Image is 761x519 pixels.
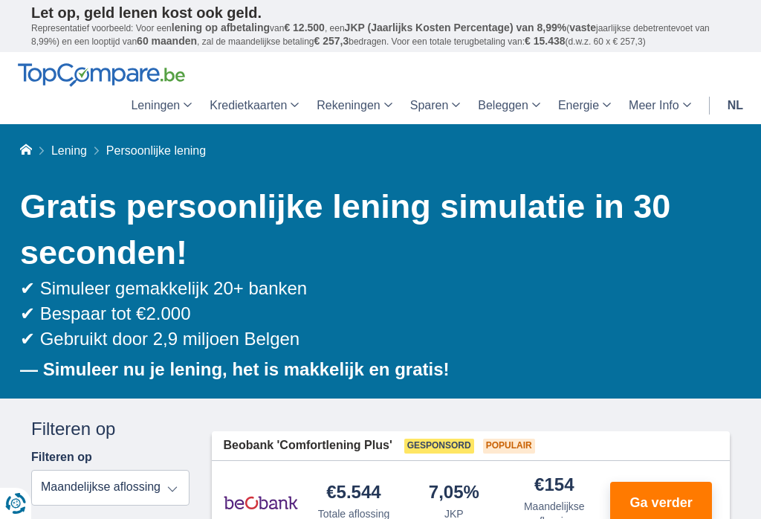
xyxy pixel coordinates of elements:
span: € 257,3 [314,35,349,47]
a: Rekeningen [308,87,401,124]
h1: Gratis persoonlijke lening simulatie in 30 seconden! [20,184,730,276]
div: ✔ Simuleer gemakkelijk 20+ banken ✔ Bespaar tot €2.000 ✔ Gebruikt door 2,9 miljoen Belgen [20,276,730,352]
span: Gesponsord [404,439,474,454]
a: Sparen [401,87,470,124]
span: € 15.438 [525,35,566,47]
div: €154 [534,476,574,496]
label: Filteren op [31,451,92,464]
span: Persoonlijke lening [106,144,206,157]
span: € 12.500 [284,22,325,33]
span: 60 maanden [137,35,197,47]
div: Filteren op [31,416,190,442]
span: JKP (Jaarlijks Kosten Percentage) van 8,99% [345,22,567,33]
a: nl [719,87,752,124]
p: Representatief voorbeeld: Voor een van , een ( jaarlijkse debetrentevoet van 8,99%) en een loopti... [31,22,730,48]
a: Lening [51,144,87,157]
div: €5.544 [326,483,380,503]
div: 7,05% [429,483,479,503]
a: Leningen [122,87,201,124]
img: TopCompare [18,63,185,87]
span: Populair [483,439,535,454]
a: Kredietkaarten [201,87,308,124]
a: Meer Info [620,87,700,124]
b: — Simuleer nu je lening, het is makkelijk en gratis! [20,359,450,379]
span: vaste [569,22,596,33]
p: Let op, geld lenen kost ook geld. [31,4,730,22]
a: Beleggen [469,87,549,124]
span: lening op afbetaling [172,22,270,33]
span: Beobank 'Comfortlening Plus' [224,437,392,454]
a: Energie [549,87,620,124]
a: Home [20,144,32,157]
span: Ga verder [630,496,693,509]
